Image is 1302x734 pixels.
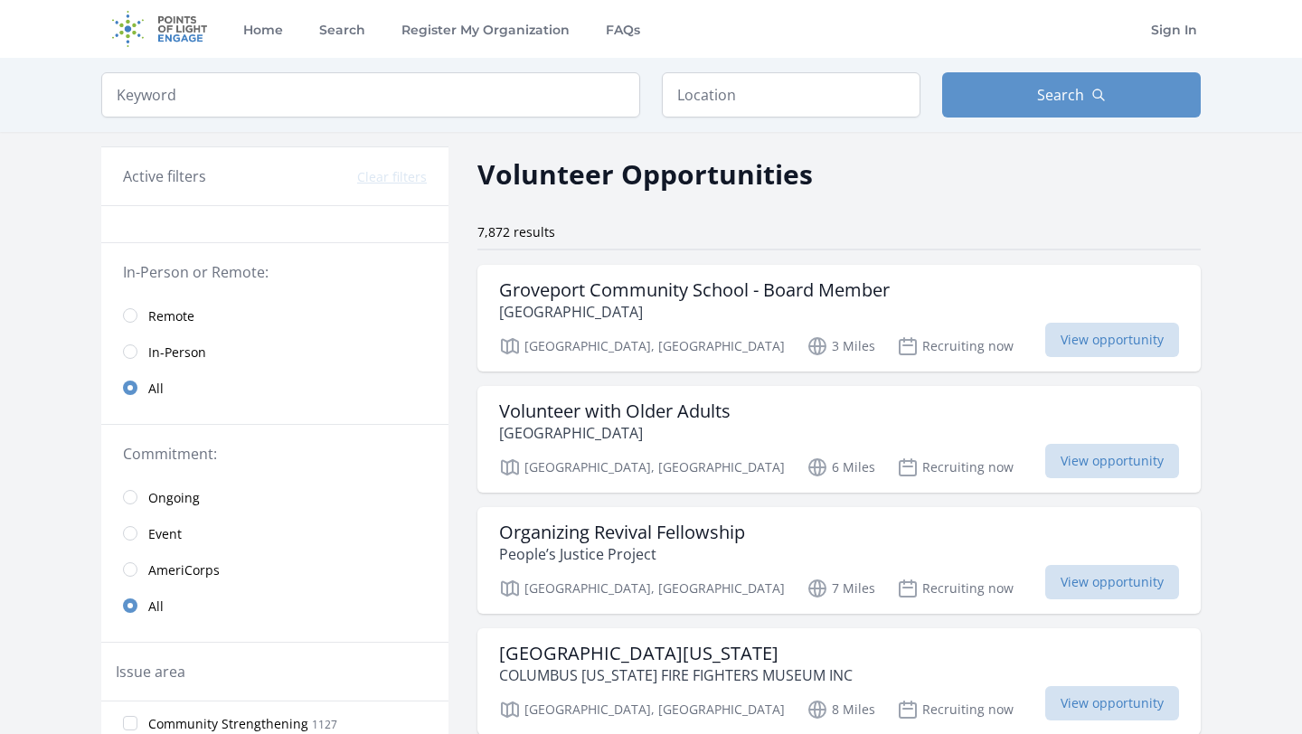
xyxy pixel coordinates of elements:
legend: Issue area [116,661,185,682]
a: AmeriCorps [101,551,448,588]
span: View opportunity [1045,323,1179,357]
input: Community Strengthening 1127 [123,716,137,730]
h3: Active filters [123,165,206,187]
span: 1127 [312,717,337,732]
span: AmeriCorps [148,561,220,579]
span: Community Strengthening [148,715,308,733]
p: People’s Justice Project [499,543,745,565]
p: Recruiting now [897,335,1014,357]
h3: Volunteer with Older Adults [499,400,731,422]
input: Keyword [101,72,640,118]
a: Remote [101,297,448,334]
h3: Groveport Community School - Board Member [499,279,890,301]
span: All [148,380,164,398]
a: Ongoing [101,479,448,515]
p: COLUMBUS [US_STATE] FIRE FIGHTERS MUSEUM INC [499,664,853,686]
p: 3 Miles [807,335,875,357]
p: Recruiting now [897,699,1014,720]
p: [GEOGRAPHIC_DATA], [GEOGRAPHIC_DATA] [499,578,785,599]
legend: Commitment: [123,443,427,465]
p: [GEOGRAPHIC_DATA] [499,301,890,323]
span: 7,872 results [477,223,555,240]
span: In-Person [148,343,206,362]
a: Volunteer with Older Adults [GEOGRAPHIC_DATA] [GEOGRAPHIC_DATA], [GEOGRAPHIC_DATA] 6 Miles Recrui... [477,386,1201,493]
p: Recruiting now [897,578,1014,599]
a: Event [101,515,448,551]
p: [GEOGRAPHIC_DATA], [GEOGRAPHIC_DATA] [499,335,785,357]
p: 8 Miles [807,699,875,720]
h2: Volunteer Opportunities [477,154,813,194]
span: View opportunity [1045,686,1179,720]
p: [GEOGRAPHIC_DATA], [GEOGRAPHIC_DATA] [499,699,785,720]
p: [GEOGRAPHIC_DATA] [499,422,731,444]
button: Clear filters [357,168,427,186]
p: 7 Miles [807,578,875,599]
a: In-Person [101,334,448,370]
span: Ongoing [148,489,200,507]
a: Groveport Community School - Board Member [GEOGRAPHIC_DATA] [GEOGRAPHIC_DATA], [GEOGRAPHIC_DATA] ... [477,265,1201,372]
button: Search [942,72,1201,118]
p: 6 Miles [807,456,875,478]
span: Event [148,525,182,543]
span: All [148,598,164,616]
a: All [101,370,448,406]
span: View opportunity [1045,565,1179,599]
legend: In-Person or Remote: [123,261,427,283]
p: Recruiting now [897,456,1014,478]
p: [GEOGRAPHIC_DATA], [GEOGRAPHIC_DATA] [499,456,785,478]
span: Remote [148,307,194,325]
span: View opportunity [1045,444,1179,478]
a: Organizing Revival Fellowship People’s Justice Project [GEOGRAPHIC_DATA], [GEOGRAPHIC_DATA] 7 Mil... [477,507,1201,614]
h3: Organizing Revival Fellowship [499,522,745,543]
a: All [101,588,448,624]
input: Location [662,72,920,118]
h3: [GEOGRAPHIC_DATA][US_STATE] [499,643,853,664]
span: Search [1037,84,1084,106]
